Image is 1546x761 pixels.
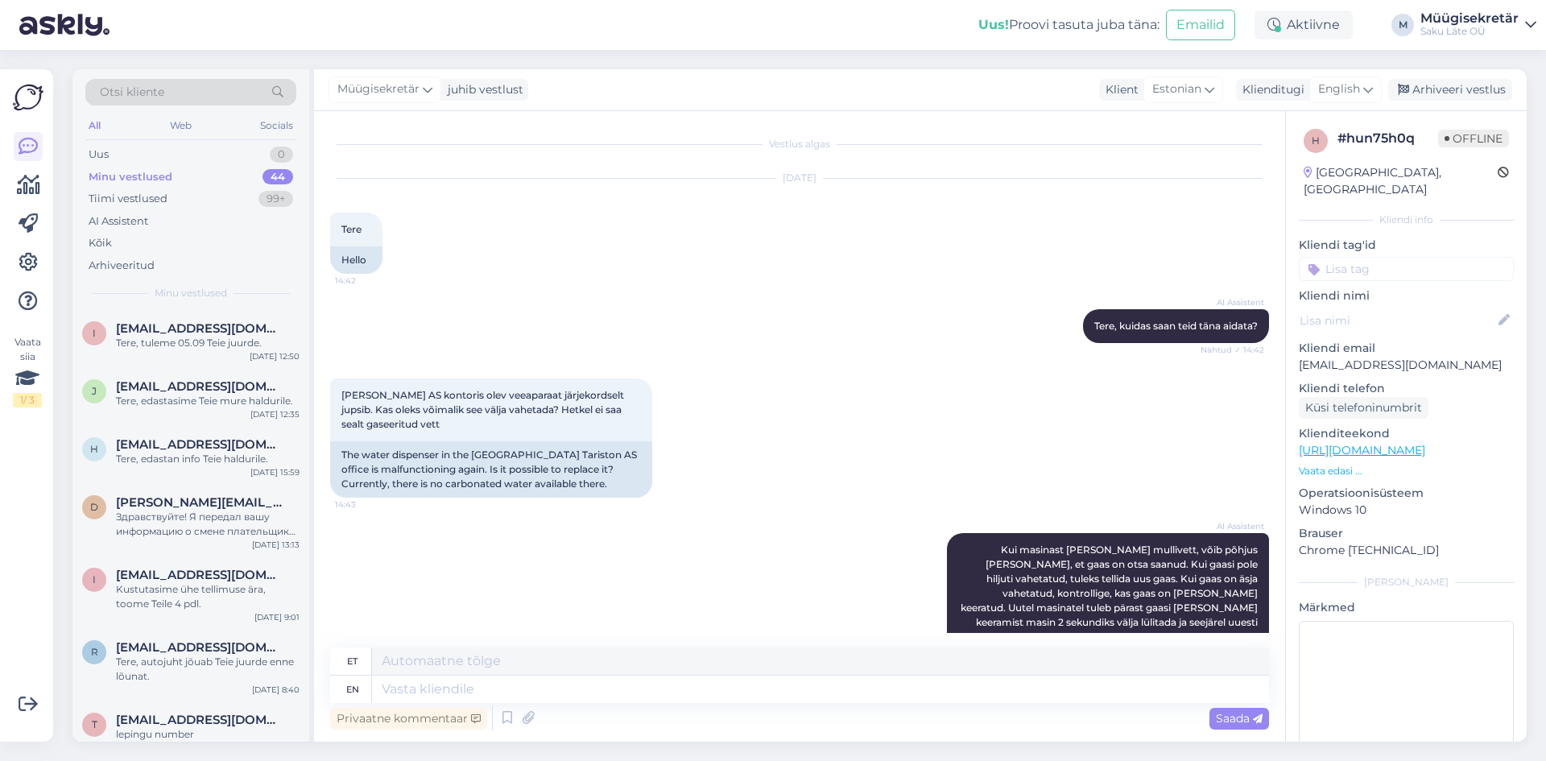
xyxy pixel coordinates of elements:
[330,137,1269,151] div: Vestlus algas
[1094,320,1258,332] span: Tere, kuidas saan teid täna aidata?
[1299,525,1514,542] p: Brauser
[13,335,42,407] div: Vaata siia
[89,147,109,163] div: Uus
[330,708,487,730] div: Privaatne kommentaar
[90,443,98,455] span: h
[116,510,300,539] div: Здравствуйте! Я передал вашу информацию о смене плательщика по договору № 36758 соответствующему ...
[93,327,96,339] span: i
[347,647,358,675] div: et
[100,84,164,101] span: Otsi kliente
[1318,81,1360,98] span: English
[1236,81,1304,98] div: Klienditugi
[1391,14,1414,36] div: M
[346,676,359,703] div: en
[330,441,652,498] div: The water dispenser in the [GEOGRAPHIC_DATA] Tariston AS office is malfunctioning again. Is it po...
[330,246,382,274] div: Hello
[1099,81,1139,98] div: Klient
[252,684,300,696] div: [DATE] 8:40
[1299,287,1514,304] p: Kliendi nimi
[1299,257,1514,281] input: Lisa tag
[1388,79,1512,101] div: Arhiveeri vestlus
[116,727,300,742] div: lepingu number
[116,568,283,582] span: info@itk.ee
[167,115,195,136] div: Web
[1312,134,1320,147] span: h
[1299,542,1514,559] p: Chrome [TECHNICAL_ID]
[116,394,300,408] div: Tere, edastasime Teie mure haldurile.
[1204,296,1264,308] span: AI Assistent
[1299,397,1428,419] div: Küsi telefoninumbrit
[155,286,227,300] span: Minu vestlused
[116,495,283,510] span: dmitri@fra-ber.ee
[89,235,112,251] div: Kõik
[1420,12,1536,38] a: MüügisekretärSaku Läte OÜ
[116,379,283,394] span: juuksur@bk.ru
[1304,164,1498,198] div: [GEOGRAPHIC_DATA], [GEOGRAPHIC_DATA]
[1152,81,1201,98] span: Estonian
[1300,312,1495,329] input: Lisa nimi
[341,223,362,235] span: Tere
[1299,340,1514,357] p: Kliendi email
[978,17,1009,32] b: Uus!
[270,147,293,163] div: 0
[90,501,98,513] span: d
[1299,425,1514,442] p: Klienditeekond
[250,408,300,420] div: [DATE] 12:35
[89,169,172,185] div: Minu vestlused
[330,171,1269,185] div: [DATE]
[116,713,283,727] span: tallinn@bunkerpartner.com
[250,466,300,478] div: [DATE] 15:59
[116,655,300,684] div: Tere, autojuht jõuab Teie juurde enne lõunat.
[85,115,104,136] div: All
[1299,502,1514,519] p: Windows 10
[978,15,1159,35] div: Proovi tasuta juba täna:
[1204,520,1264,532] span: AI Assistent
[1201,344,1264,356] span: Nähtud ✓ 14:42
[1299,213,1514,227] div: Kliendi info
[1299,485,1514,502] p: Operatsioonisüsteem
[337,81,420,98] span: Müügisekretär
[335,275,395,287] span: 14:42
[1299,599,1514,616] p: Märkmed
[1420,25,1519,38] div: Saku Läte OÜ
[116,336,300,350] div: Tere, tuleme 05.09 Teie juurde.
[89,258,155,274] div: Arhiveeritud
[89,191,167,207] div: Tiimi vestlused
[1299,237,1514,254] p: Kliendi tag'id
[116,437,283,452] span: heli.siimson@sca.com
[441,81,523,98] div: juhib vestlust
[250,350,300,362] div: [DATE] 12:50
[1337,129,1438,148] div: # hun75h0q
[89,213,148,230] div: AI Assistent
[252,539,300,551] div: [DATE] 13:13
[116,321,283,336] span: ivari.ilusk@tariston.ee
[1299,464,1514,478] p: Vaata edasi ...
[92,385,97,397] span: j
[93,573,96,585] span: i
[1299,357,1514,374] p: [EMAIL_ADDRESS][DOMAIN_NAME]
[335,498,395,511] span: 14:43
[1255,10,1353,39] div: Aktiivne
[341,389,626,430] span: [PERSON_NAME] AS kontoris olev veeaparaat järjekordselt jupsib. Kas oleks võimalik see välja vahe...
[262,169,293,185] div: 44
[1299,443,1425,457] a: [URL][DOMAIN_NAME]
[1438,130,1509,147] span: Offline
[116,640,283,655] span: raido@lakrito.ee
[116,582,300,611] div: Kustutasime ühe tellimuse ära, toome Teile 4 pdl.
[258,191,293,207] div: 99+
[91,646,98,658] span: r
[1299,380,1514,397] p: Kliendi telefon
[961,544,1260,686] span: Kui masinast [PERSON_NAME] mullivett, võib põhjus [PERSON_NAME], et gaas on otsa saanud. Kui gaas...
[13,82,43,113] img: Askly Logo
[1166,10,1235,40] button: Emailid
[257,115,296,136] div: Socials
[1299,575,1514,589] div: [PERSON_NAME]
[1420,12,1519,25] div: Müügisekretär
[254,611,300,623] div: [DATE] 9:01
[1216,711,1263,726] span: Saada
[116,452,300,466] div: Tere, edastan info Teie haldurile.
[13,393,42,407] div: 1 / 3
[92,718,97,730] span: t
